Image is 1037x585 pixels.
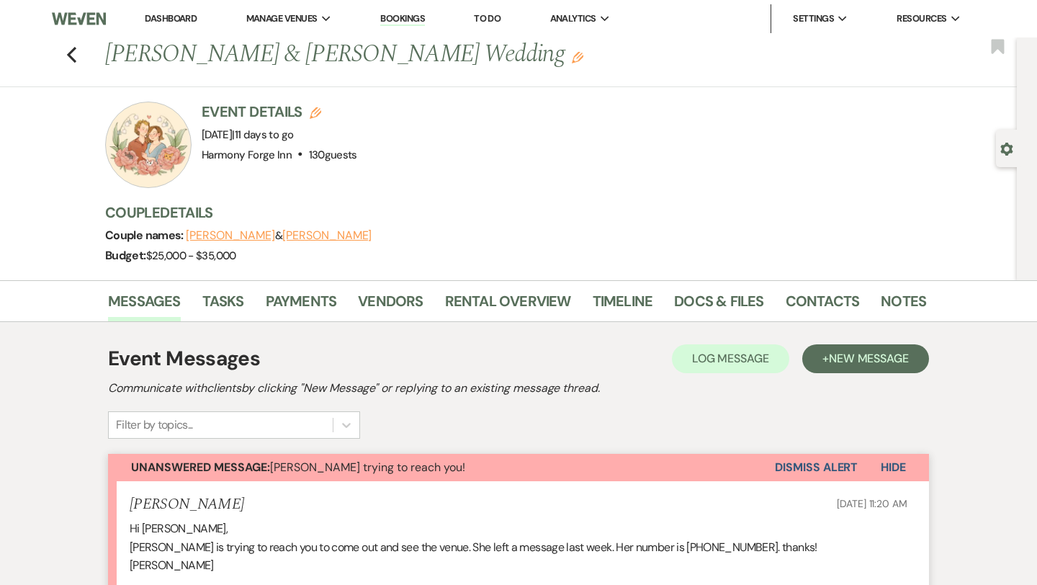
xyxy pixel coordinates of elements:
[235,128,294,142] span: 11 days to go
[858,454,929,481] button: Hide
[105,248,146,263] span: Budget:
[837,497,907,510] span: [DATE] 11:20 AM
[775,454,858,481] button: Dismiss Alert
[130,556,907,575] p: [PERSON_NAME]
[52,4,106,34] img: Weven Logo
[881,290,926,321] a: Notes
[572,50,583,63] button: Edit
[1000,141,1013,155] button: Open lead details
[266,290,337,321] a: Payments
[358,290,423,321] a: Vendors
[786,290,860,321] a: Contacts
[108,380,929,397] h2: Communicate with clients by clicking "New Message" or replying to an existing message thread.
[246,12,318,26] span: Manage Venues
[146,249,236,263] span: $25,000 - $35,000
[232,128,293,142] span: |
[186,230,275,241] button: [PERSON_NAME]
[130,538,907,557] p: [PERSON_NAME] is trying to reach you to come out and see the venue. She left a message last week....
[474,12,500,24] a: To Do
[130,519,907,538] p: Hi [PERSON_NAME],
[186,228,372,243] span: &
[829,351,909,366] span: New Message
[445,290,571,321] a: Rental Overview
[309,148,357,162] span: 130 guests
[108,454,775,481] button: Unanswered Message:[PERSON_NAME] trying to reach you!
[130,496,244,514] h5: [PERSON_NAME]
[105,228,186,243] span: Couple names:
[897,12,946,26] span: Resources
[593,290,653,321] a: Timeline
[105,37,750,72] h1: [PERSON_NAME] & [PERSON_NAME] Wedding
[380,12,425,26] a: Bookings
[131,460,270,475] strong: Unanswered Message:
[108,290,181,321] a: Messages
[202,128,293,142] span: [DATE]
[202,102,357,122] h3: Event Details
[108,344,260,374] h1: Event Messages
[105,202,912,223] h3: Couple Details
[793,12,834,26] span: Settings
[202,148,292,162] span: Harmony Forge Inn
[881,460,906,475] span: Hide
[131,460,465,475] span: [PERSON_NAME] trying to reach you!
[145,12,197,24] a: Dashboard
[116,416,193,434] div: Filter by topics...
[202,290,244,321] a: Tasks
[692,351,769,366] span: Log Message
[282,230,372,241] button: [PERSON_NAME]
[674,290,763,321] a: Docs & Files
[672,344,789,373] button: Log Message
[802,344,929,373] button: +New Message
[550,12,596,26] span: Analytics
